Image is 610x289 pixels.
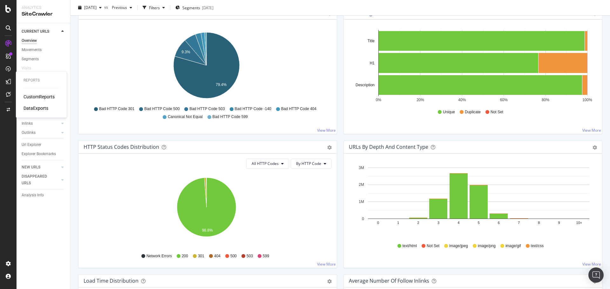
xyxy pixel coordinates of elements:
[505,243,521,249] span: image/gif
[216,82,227,87] text: 79.4%
[349,164,595,237] svg: A chart.
[22,120,33,127] div: Inlinks
[22,151,56,157] div: Explorer Bookmarks
[84,30,329,103] svg: A chart.
[359,166,364,170] text: 3M
[22,28,59,35] a: CURRENT URLS
[22,192,66,199] a: Analysis Info
[84,174,329,247] svg: A chart.
[182,5,200,10] span: Segments
[356,83,375,87] text: Description
[149,5,160,10] div: Filters
[317,261,336,267] a: View More
[84,144,159,150] div: HTTP Status Codes Distribution
[296,161,321,166] span: By HTTP Code
[588,267,604,283] div: Open Intercom Messenger
[491,109,503,115] span: Not Set
[582,98,592,102] text: 100%
[417,98,424,102] text: 20%
[246,159,289,169] button: All HTTP Codes
[478,243,496,249] span: image/png
[22,47,42,53] div: Movements
[317,128,336,133] a: View More
[443,109,455,115] span: Unique
[22,47,66,53] a: Movements
[417,221,419,225] text: 2
[437,221,439,225] text: 3
[22,173,54,187] div: DISAPPEARED URLS
[582,261,601,267] a: View More
[458,98,466,102] text: 40%
[22,28,49,35] div: CURRENT URLS
[104,4,109,10] span: vs
[498,221,500,225] text: 6
[542,98,549,102] text: 80%
[349,30,595,103] svg: A chart.
[376,98,382,102] text: 0%
[359,182,364,187] text: 2M
[214,253,220,259] span: 404
[359,200,364,204] text: 1M
[24,78,59,83] div: Reports
[181,50,190,54] text: 9.3%
[140,3,167,13] button: Filters
[182,253,188,259] span: 200
[22,164,59,171] a: NEW URLS
[22,56,39,62] div: Segments
[449,243,468,249] span: image/jpeg
[22,129,36,136] div: Outlinks
[281,106,316,112] span: Bad HTTP Code 404
[538,221,540,225] text: 8
[582,128,601,133] a: View More
[349,144,428,150] div: URLs by Depth and Content Type
[144,106,180,112] span: Bad HTTP Code 500
[24,94,55,100] a: CustomReports
[22,141,66,148] a: Url Explorer
[377,221,379,225] text: 0
[22,120,59,127] a: Inlinks
[173,3,216,13] button: Segments[DATE]
[213,114,248,120] span: Bad HTTP Code 599
[263,253,269,259] span: 599
[531,243,544,249] span: text/css
[24,105,48,111] a: DataExports
[202,228,213,233] text: 98.8%
[235,106,271,112] span: Bad HTTP Code -140
[22,129,59,136] a: Outlinks
[84,5,97,10] span: 2025 Oct. 7th
[247,253,253,259] span: 503
[291,159,332,169] button: By HTTP Code
[457,221,459,225] text: 4
[518,221,520,225] text: 7
[22,65,37,72] a: Visits
[99,106,134,112] span: Bad HTTP Code 301
[465,109,481,115] span: Duplicate
[368,39,375,43] text: Title
[146,253,172,259] span: Network Errors
[478,221,479,225] text: 5
[109,5,127,10] span: Previous
[22,141,41,148] div: Url Explorer
[84,278,139,284] div: Load Time Distribution
[22,65,31,72] div: Visits
[76,3,104,13] button: [DATE]
[593,145,597,150] div: gear
[22,56,66,62] a: Segments
[403,243,417,249] span: text/html
[22,173,59,187] a: DISAPPEARED URLS
[22,10,65,18] div: SiteCrawler
[362,217,364,221] text: 0
[397,221,399,225] text: 1
[168,114,202,120] span: Canonical Not Equal
[189,106,225,112] span: Bad HTTP Code 503
[198,253,204,259] span: 301
[230,253,237,259] span: 500
[558,221,560,225] text: 9
[22,5,65,10] div: Analytics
